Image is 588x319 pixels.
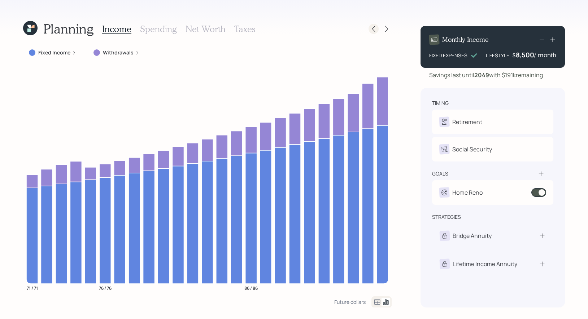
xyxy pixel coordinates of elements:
div: goals [432,170,448,177]
h3: Income [102,24,131,34]
label: Fixed Income [38,49,70,56]
tspan: 86 / 86 [244,285,258,291]
h3: Net Worth [186,24,226,34]
h4: / month [534,51,556,59]
div: LIFESTYLE [486,52,509,59]
div: Lifetime Income Annuity [453,260,517,268]
div: Retirement [452,118,482,126]
tspan: 71 / 71 [27,285,38,291]
h4: $ [512,51,516,59]
div: Home Reno [452,188,483,197]
h1: Planning [43,21,93,36]
div: Savings last until with $191k remaining [429,71,543,79]
div: 8,500 [516,50,534,59]
div: strategies [432,213,461,221]
h3: Spending [140,24,177,34]
div: Bridge Annuity [453,231,492,240]
h3: Taxes [234,24,255,34]
tspan: 76 / 76 [99,285,112,291]
label: Withdrawals [103,49,134,56]
div: FIXED EXPENSES [429,52,467,59]
b: 2049 [474,71,489,79]
h4: Monthly Income [442,36,489,44]
div: Future dollars [334,298,366,305]
div: Social Security [452,145,492,154]
div: timing [432,99,449,107]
